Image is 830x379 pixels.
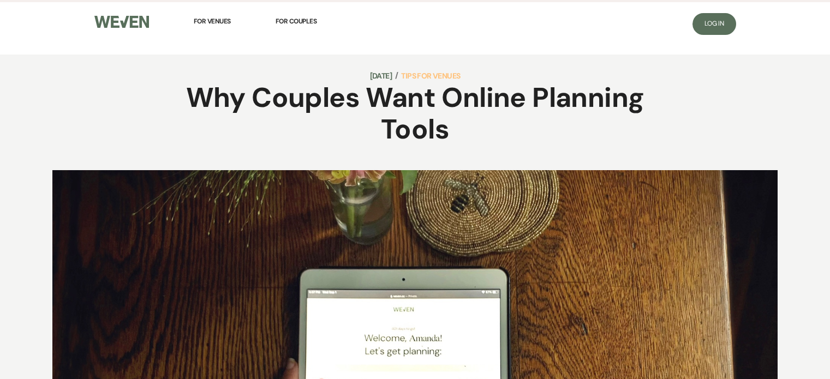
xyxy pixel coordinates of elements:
span: Log In [704,19,724,28]
a: Tips for Venues [401,69,460,82]
span: For Venues [194,17,231,26]
img: Weven Logo [94,16,149,28]
span: / [395,69,398,82]
a: For Venues [194,9,231,33]
a: Log In [692,13,736,35]
span: For Couples [276,17,317,26]
h1: Why Couples Want Online Planning Tools [160,82,670,145]
a: For Couples [276,9,317,33]
time: [DATE] [370,69,392,82]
